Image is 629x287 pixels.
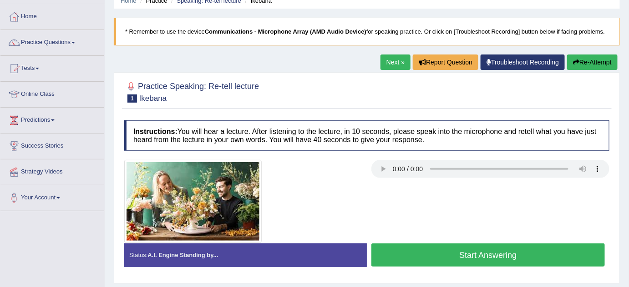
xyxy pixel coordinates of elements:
div: Status: [124,243,367,267]
button: Re-Attempt [567,54,618,70]
blockquote: * Remember to use the device for speaking practice. Or click on [Troubleshoot Recording] button b... [114,18,620,45]
strong: A.I. Engine Standing by... [147,252,218,258]
span: 1 [127,94,137,103]
a: Practice Questions [0,30,104,53]
a: Strategy Videos [0,159,104,182]
h4: You will hear a lecture. After listening to the lecture, in 10 seconds, please speak into the mic... [124,120,609,151]
b: Communications - Microphone Array (AMD Audio Device) [205,28,366,35]
button: Report Question [413,54,478,70]
b: Instructions: [133,128,178,135]
a: Your Account [0,185,104,208]
button: Start Answering [371,243,605,267]
h2: Practice Speaking: Re-tell lecture [124,80,259,103]
a: Success Stories [0,134,104,156]
a: Tests [0,56,104,79]
a: Troubleshoot Recording [481,54,565,70]
a: Next » [380,54,411,70]
a: Predictions [0,108,104,130]
small: Ikebana [139,94,167,103]
a: Online Class [0,82,104,104]
a: Home [0,4,104,27]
